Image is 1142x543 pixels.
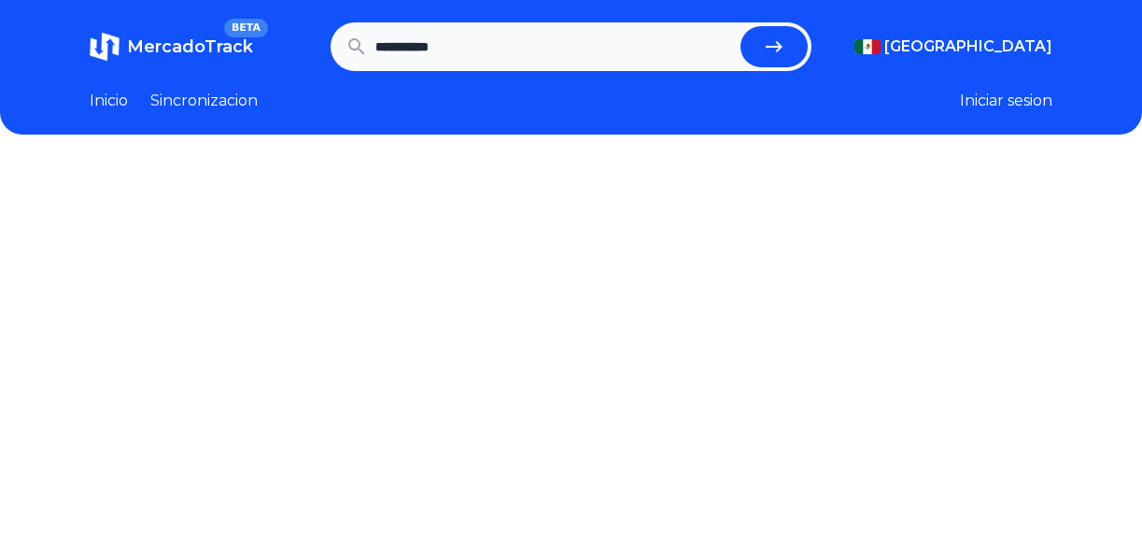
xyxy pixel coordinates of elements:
a: MercadoTrackBETA [90,32,253,62]
span: MercadoTrack [127,36,253,57]
a: Inicio [90,90,128,112]
img: Mexico [854,39,881,54]
span: [GEOGRAPHIC_DATA] [884,36,1052,58]
button: Iniciar sesion [960,90,1052,112]
button: [GEOGRAPHIC_DATA] [854,36,1052,58]
a: Sincronizacion [150,90,258,112]
img: MercadoTrack [90,32,120,62]
span: BETA [224,19,268,37]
